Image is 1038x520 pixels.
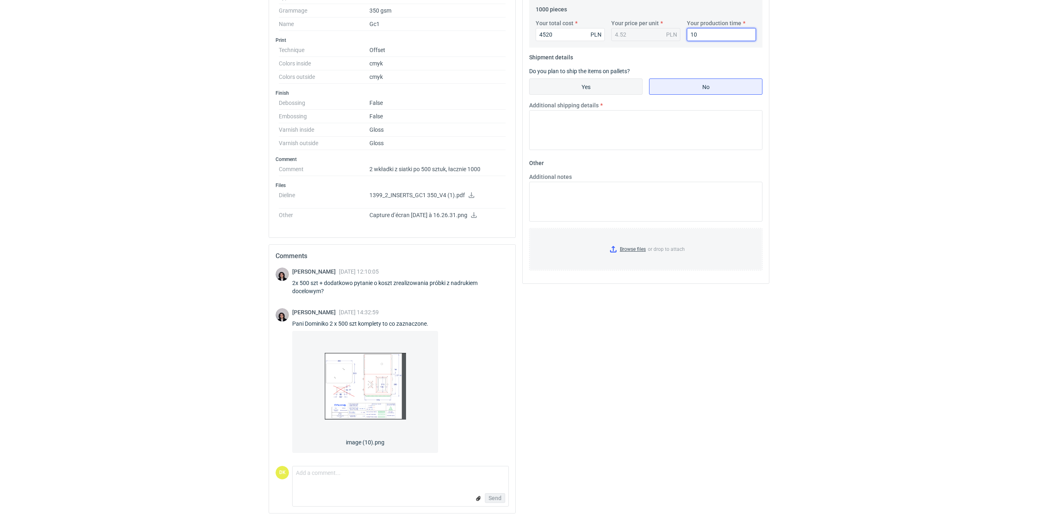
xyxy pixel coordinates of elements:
[369,57,506,70] dd: cmyk
[279,110,369,123] dt: Embossing
[529,101,599,109] label: Additional shipping details
[279,44,369,57] dt: Technique
[369,163,506,176] dd: 2 wkładki z siatki po 500 sztuk, łacznie 1000
[369,70,506,84] dd: cmyk
[369,123,506,137] dd: Gloss
[485,493,505,503] button: Send
[369,212,506,219] p: Capture d’écran [DATE] à 16.26.31.png
[536,3,567,13] legend: 1000 pieces
[276,466,289,479] div: Dominika Kaczyńska
[279,209,369,225] dt: Other
[276,37,509,44] h3: Print
[279,137,369,150] dt: Varnish outside
[276,182,509,189] h3: Files
[591,30,602,39] div: PLN
[279,57,369,70] dt: Colors inside
[529,68,630,74] label: Do you plan to ship the items on pallets?
[346,435,384,446] span: image (10).png
[536,28,605,41] input: 0
[279,4,369,17] dt: Grammage
[325,337,406,435] img: i3GF7noSaGk1EsOtV7fDxzfeHWcRxJVRkT9jxk8l.png
[276,308,289,322] img: Sebastian Markut
[489,495,502,501] span: Send
[279,17,369,31] dt: Name
[276,90,509,96] h3: Finish
[276,251,509,261] h2: Comments
[279,96,369,110] dt: Debossing
[529,78,643,95] label: Yes
[687,19,741,27] label: Your production time
[536,19,573,27] label: Your total cost
[530,228,762,270] label: or drop to attach
[279,70,369,84] dt: Colors outside
[369,4,506,17] dd: 350 gsm
[279,123,369,137] dt: Varnish inside
[339,309,379,315] span: [DATE] 14:32:59
[292,320,438,328] div: Pani Dominiko 2 x 500 szt komplety to co zaznaczone.
[276,466,289,479] figcaption: DK
[279,189,369,209] dt: Dieline
[529,173,572,181] label: Additional notes
[292,279,509,295] div: 2x 500 szt + dodatkowo pytanie o koszt zrealizowania próbki z nadrukiem docelowym?
[369,44,506,57] dd: Offset
[369,137,506,150] dd: Gloss
[339,268,379,275] span: [DATE] 12:10:05
[611,19,659,27] label: Your price per unit
[369,96,506,110] dd: False
[292,268,339,275] span: [PERSON_NAME]
[369,17,506,31] dd: Gc1
[529,51,573,61] legend: Shipment details
[292,331,438,453] a: image (10).png
[279,163,369,176] dt: Comment
[276,268,289,281] img: Sebastian Markut
[529,157,544,166] legend: Other
[292,309,339,315] span: [PERSON_NAME]
[649,78,762,95] label: No
[687,28,756,41] input: 0
[369,192,506,199] p: 1399_2_INSERTS_GC1 350_V4 (1).pdf
[666,30,677,39] div: PLN
[276,156,509,163] h3: Comment
[369,110,506,123] dd: False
